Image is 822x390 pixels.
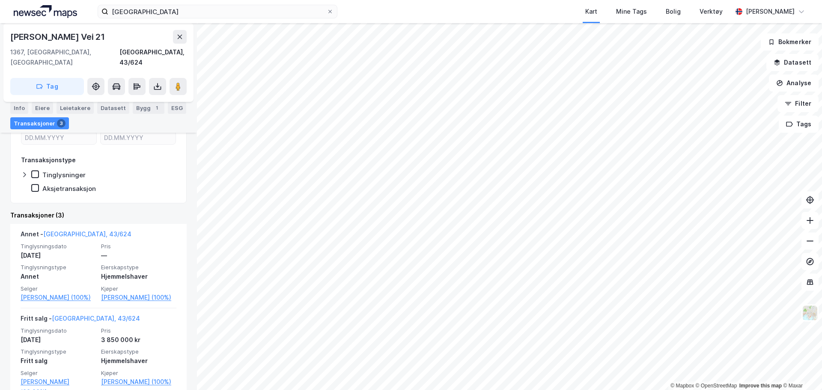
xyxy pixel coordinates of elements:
[101,292,176,303] a: [PERSON_NAME] (100%)
[57,102,94,114] div: Leietakere
[101,327,176,334] span: Pris
[21,369,96,377] span: Selger
[101,335,176,345] div: 3 850 000 kr
[746,6,795,17] div: [PERSON_NAME]
[777,95,819,112] button: Filter
[101,250,176,261] div: —
[101,131,176,144] input: DD.MM.YYYY
[10,78,84,95] button: Tag
[766,54,819,71] button: Datasett
[10,102,28,114] div: Info
[761,33,819,51] button: Bokmerker
[101,356,176,366] div: Hjemmelshaver
[97,102,129,114] div: Datasett
[585,6,597,17] div: Kart
[42,185,96,193] div: Aksjetransaksjon
[119,47,187,68] div: [GEOGRAPHIC_DATA], 43/624
[133,102,164,114] div: Bygg
[42,171,86,179] div: Tinglysninger
[10,30,107,44] div: [PERSON_NAME] Vei 21
[10,210,187,220] div: Transaksjoner (3)
[21,348,96,355] span: Tinglysningstype
[21,356,96,366] div: Fritt salg
[21,155,76,165] div: Transaksjonstype
[14,5,77,18] img: logo.a4113a55bc3d86da70a041830d287a7e.svg
[779,349,822,390] iframe: Chat Widget
[21,229,131,243] div: Annet -
[108,5,327,18] input: Søk på adresse, matrikkel, gårdeiere, leietakere eller personer
[21,264,96,271] span: Tinglysningstype
[101,264,176,271] span: Eierskapstype
[43,230,131,238] a: [GEOGRAPHIC_DATA], 43/624
[779,116,819,133] button: Tags
[666,6,681,17] div: Bolig
[57,119,66,128] div: 3
[10,47,119,68] div: 1367, [GEOGRAPHIC_DATA], [GEOGRAPHIC_DATA]
[32,102,53,114] div: Eiere
[101,348,176,355] span: Eierskapstype
[21,271,96,282] div: Annet
[101,377,176,387] a: [PERSON_NAME] (100%)
[739,383,782,389] a: Improve this map
[802,305,818,321] img: Z
[21,313,140,327] div: Fritt salg -
[168,102,186,114] div: ESG
[52,315,140,322] a: [GEOGRAPHIC_DATA], 43/624
[101,271,176,282] div: Hjemmelshaver
[696,383,737,389] a: OpenStreetMap
[21,335,96,345] div: [DATE]
[21,327,96,334] span: Tinglysningsdato
[101,369,176,377] span: Kjøper
[670,383,694,389] a: Mapbox
[21,131,96,144] input: DD.MM.YYYY
[21,243,96,250] span: Tinglysningsdato
[616,6,647,17] div: Mine Tags
[21,250,96,261] div: [DATE]
[101,243,176,250] span: Pris
[10,117,69,129] div: Transaksjoner
[101,285,176,292] span: Kjøper
[21,285,96,292] span: Selger
[700,6,723,17] div: Verktøy
[769,74,819,92] button: Analyse
[21,292,96,303] a: [PERSON_NAME] (100%)
[152,104,161,112] div: 1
